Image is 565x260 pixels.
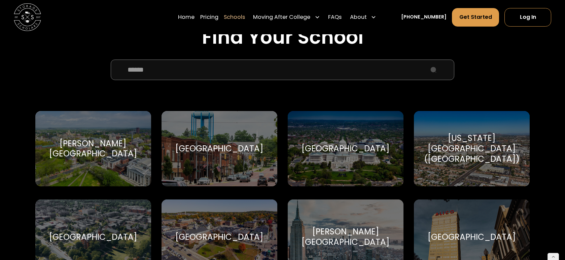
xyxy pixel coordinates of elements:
div: [GEOGRAPHIC_DATA] [49,232,137,243]
img: Storage Scholars main logo [14,3,41,31]
div: [GEOGRAPHIC_DATA] [428,232,516,243]
div: [GEOGRAPHIC_DATA] [302,144,390,154]
div: About [347,7,379,27]
div: [GEOGRAPHIC_DATA] [175,232,263,243]
a: Go to selected school [162,111,278,187]
div: [US_STATE][GEOGRAPHIC_DATA] ([GEOGRAPHIC_DATA]) [422,133,522,164]
a: Go to selected school [288,111,404,187]
div: About [350,13,367,21]
a: Pricing [200,7,218,27]
a: FAQs [328,7,342,27]
div: [GEOGRAPHIC_DATA] [175,144,263,154]
div: Moving After College [253,13,310,21]
a: [PHONE_NUMBER] [401,13,447,21]
div: Moving After College [250,7,323,27]
div: [PERSON_NAME][GEOGRAPHIC_DATA] [43,139,143,159]
div: [PERSON_NAME][GEOGRAPHIC_DATA] [296,227,395,247]
a: Schools [224,7,245,27]
a: Go to selected school [35,111,151,187]
a: Home [178,7,195,27]
h2: Find Your School [35,26,530,49]
a: Go to selected school [414,111,530,187]
a: Get Started [452,8,499,27]
a: Log In [504,8,551,27]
